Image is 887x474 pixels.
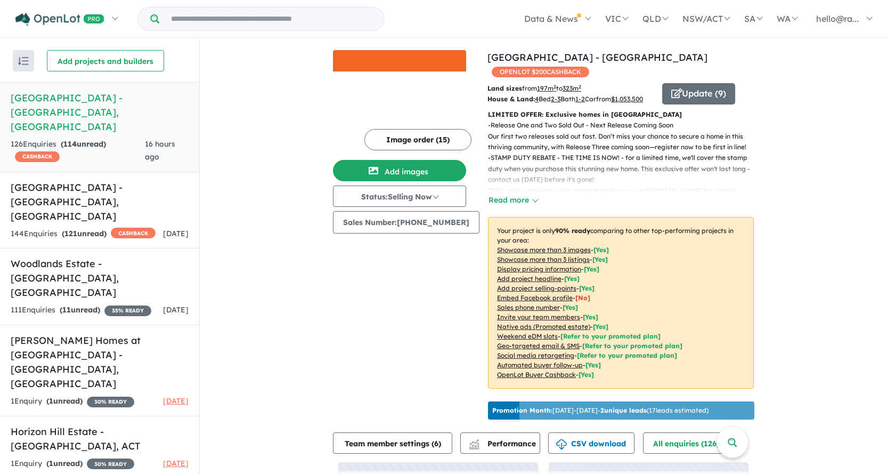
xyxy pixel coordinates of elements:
[585,361,601,369] span: [Yes]
[579,371,594,379] span: [Yes]
[497,323,590,331] u: Native ads (Promoted estate)
[11,180,189,223] h5: [GEOGRAPHIC_DATA] - [GEOGRAPHIC_DATA] , [GEOGRAPHIC_DATA]
[87,459,134,469] span: 30 % READY
[497,265,581,273] u: Display pricing information
[497,275,562,283] u: Add project headline
[49,396,53,406] span: 1
[593,246,609,254] span: [ Yes ]
[333,432,452,454] button: Team member settings (6)
[497,246,591,254] u: Showcase more than 3 images
[11,333,189,391] h5: [PERSON_NAME] Homes at [GEOGRAPHIC_DATA] - [GEOGRAPHIC_DATA] , [GEOGRAPHIC_DATA]
[548,432,634,454] button: CSV download
[575,95,585,103] u: 1-2
[111,228,156,238] span: CASHBACK
[556,84,581,92] span: to
[575,294,590,302] span: [ No ]
[492,67,589,77] span: OPENLOT $ 200 CASHBACK
[492,406,709,415] p: [DATE] - [DATE] - ( 17 leads estimated)
[470,439,536,448] span: Performance
[583,313,598,321] span: [ Yes ]
[163,396,189,406] span: [DATE]
[497,371,576,379] u: OpenLot Buyer Cashback
[11,304,151,317] div: 111 Enquir ies
[592,255,608,263] span: [ Yes ]
[163,305,189,315] span: [DATE]
[816,13,859,24] span: hello@ra...
[46,459,83,468] strong: ( unread)
[163,459,189,468] span: [DATE]
[488,194,538,206] button: Read more
[333,186,466,207] button: Status:Selling Now
[563,303,578,311] span: [ Yes ]
[434,439,438,448] span: 6
[487,51,707,63] a: [GEOGRAPHIC_DATA] - [GEOGRAPHIC_DATA]
[611,95,643,103] u: $ 1,053,500
[487,84,522,92] b: Land sizes
[487,83,654,94] p: from
[487,94,654,105] p: Bed Bath Car from
[497,313,580,321] u: Invite your team members
[584,265,599,273] span: [ Yes ]
[11,138,145,164] div: 126 Enquir ies
[535,95,539,103] u: 4
[579,84,581,90] sup: 2
[488,120,762,152] p: - Release One and Two Sold Out - Next Release Coming Soon Our first two releases sold out fast. D...
[104,306,151,316] span: 35 % READY
[62,229,107,238] strong: ( unread)
[333,211,479,234] button: Sales Number:[PHONE_NUMBER]
[497,351,574,359] u: Social media retargeting
[11,228,156,240] div: 144 Enquir ies
[64,229,77,238] span: 121
[11,91,189,134] h5: [GEOGRAPHIC_DATA] - [GEOGRAPHIC_DATA] , [GEOGRAPHIC_DATA]
[87,397,134,407] span: 30 % READY
[497,303,560,311] u: Sales phone number
[497,361,583,369] u: Automated buyer follow-up
[555,227,590,235] b: 90 % ready
[488,109,754,120] p: LIMITED OFFER: Exclusive homes in [GEOGRAPHIC_DATA]
[551,95,560,103] u: 2-3
[497,255,590,263] u: Showcase more than 3 listings
[145,139,175,162] span: 16 hours ago
[593,323,608,331] span: [Yes]
[579,284,595,292] span: [ Yes ]
[497,332,558,340] u: Weekend eDM slots
[333,160,466,181] button: Add images
[15,151,60,162] span: CASHBACK
[556,439,567,450] img: download icon
[488,152,762,196] p: - STAMP DUTY REBATE - THE TIME IS NOW! - for a limited time, we'll cover the stamp duty when you ...
[161,7,382,30] input: Try estate name, suburb, builder or developer
[662,83,735,105] button: Update (9)
[600,406,647,414] b: 2 unique leads
[492,406,552,414] b: Promotion Month:
[537,84,556,92] u: 197 m
[18,57,29,65] img: sort.svg
[560,332,661,340] span: [Refer to your promoted plan]
[643,432,739,454] button: All enquiries (126)
[15,13,104,26] img: Openlot PRO Logo White
[11,256,189,300] h5: Woodlands Estate - [GEOGRAPHIC_DATA] , [GEOGRAPHIC_DATA]
[62,305,71,315] span: 11
[60,305,100,315] strong: ( unread)
[488,217,754,389] p: Your project is only comparing to other top-performing projects in your area: - - - - - - - - - -...
[63,139,77,149] span: 114
[577,351,677,359] span: [Refer to your promoted plan]
[564,275,580,283] span: [ Yes ]
[497,342,580,350] u: Geo-targeted email & SMS
[364,129,471,150] button: Image order (15)
[11,457,134,470] div: 1 Enquir y
[460,432,540,454] button: Performance
[497,294,573,302] u: Embed Facebook profile
[469,443,479,449] img: bar-chart.svg
[46,396,83,406] strong: ( unread)
[487,95,535,103] b: House & Land:
[554,84,556,90] sup: 2
[563,84,581,92] u: 323 m
[11,395,134,408] div: 1 Enquir y
[61,139,106,149] strong: ( unread)
[47,50,164,71] button: Add projects and builders
[469,439,479,445] img: line-chart.svg
[163,229,189,238] span: [DATE]
[49,459,53,468] span: 1
[582,342,682,350] span: [Refer to your promoted plan]
[11,424,189,453] h5: Horizon Hill Estate - [GEOGRAPHIC_DATA] , ACT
